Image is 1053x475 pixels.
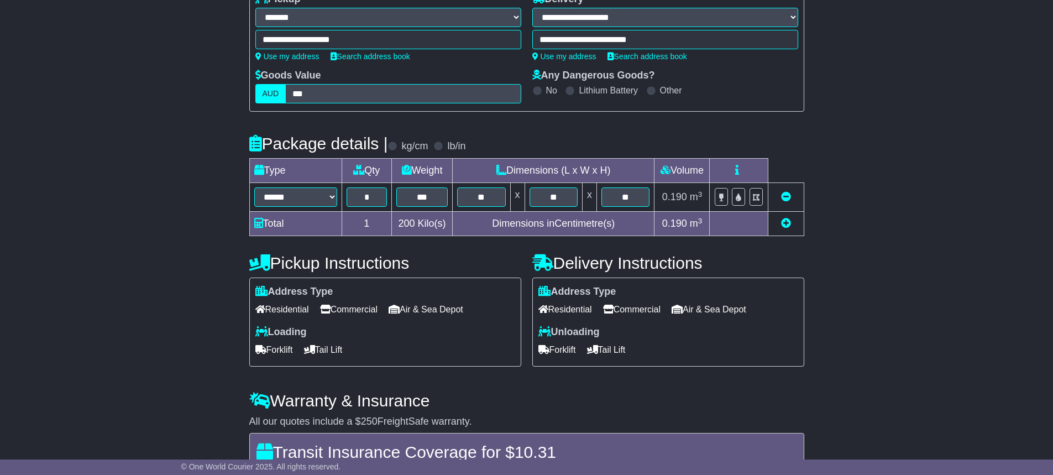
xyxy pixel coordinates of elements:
[399,218,415,229] span: 200
[587,341,626,358] span: Tail Lift
[255,301,309,318] span: Residential
[607,52,687,61] a: Search address book
[781,218,791,229] a: Add new item
[342,159,392,183] td: Qty
[249,134,388,153] h4: Package details |
[582,183,596,212] td: x
[654,159,710,183] td: Volume
[660,85,682,96] label: Other
[690,218,703,229] span: m
[255,52,319,61] a: Use my address
[255,70,321,82] label: Goods Value
[255,341,293,358] span: Forklift
[255,326,307,338] label: Loading
[249,254,521,272] h4: Pickup Instructions
[662,191,687,202] span: 0.190
[532,70,655,82] label: Any Dangerous Goods?
[698,190,703,199] sup: 3
[320,301,378,318] span: Commercial
[579,85,638,96] label: Lithium Battery
[603,301,661,318] span: Commercial
[538,326,600,338] label: Unloading
[255,286,333,298] label: Address Type
[672,301,746,318] span: Air & Sea Depot
[510,183,525,212] td: x
[249,159,342,183] td: Type
[515,443,556,461] span: 10.31
[255,84,286,103] label: AUD
[532,254,804,272] h4: Delivery Instructions
[342,212,392,236] td: 1
[453,212,654,236] td: Dimensions in Centimetre(s)
[538,341,576,358] span: Forklift
[392,159,453,183] td: Weight
[662,218,687,229] span: 0.190
[546,85,557,96] label: No
[304,341,343,358] span: Tail Lift
[361,416,378,427] span: 250
[690,191,703,202] span: m
[249,416,804,428] div: All our quotes include a $ FreightSafe warranty.
[698,217,703,225] sup: 3
[249,392,804,410] h4: Warranty & Insurance
[532,52,596,61] a: Use my address
[453,159,654,183] td: Dimensions (L x W x H)
[256,443,797,461] h4: Transit Insurance Coverage for $
[389,301,463,318] span: Air & Sea Depot
[781,191,791,202] a: Remove this item
[538,286,616,298] label: Address Type
[538,301,592,318] span: Residential
[181,462,341,471] span: © One World Courier 2025. All rights reserved.
[392,212,453,236] td: Kilo(s)
[447,140,465,153] label: lb/in
[401,140,428,153] label: kg/cm
[331,52,410,61] a: Search address book
[249,212,342,236] td: Total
